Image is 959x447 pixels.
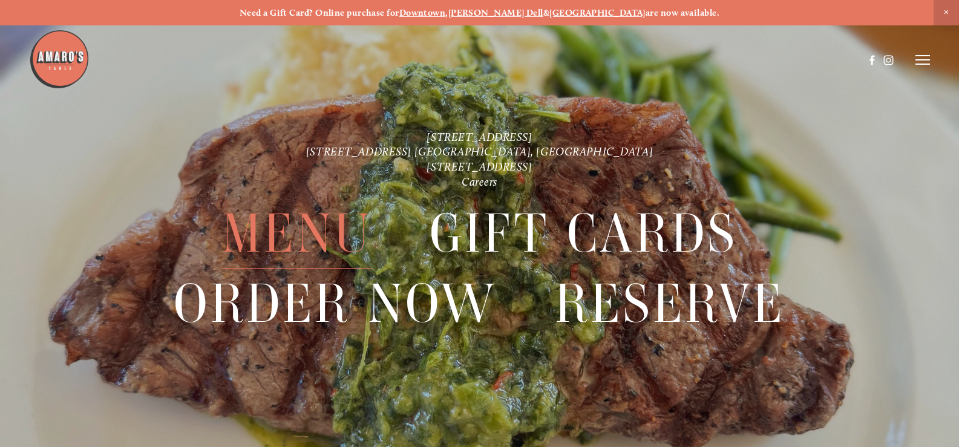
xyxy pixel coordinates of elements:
a: [STREET_ADDRESS] [427,160,532,174]
a: [GEOGRAPHIC_DATA] [549,7,646,18]
a: [PERSON_NAME] Dell [448,7,543,18]
strong: are now available. [646,7,719,18]
a: Gift Cards [430,199,738,268]
a: Menu [222,199,372,268]
a: [STREET_ADDRESS] [427,130,532,144]
span: Order Now [174,269,497,339]
a: Order Now [174,269,497,338]
span: Menu [222,199,372,269]
span: Reserve [555,269,785,339]
span: Gift Cards [430,199,738,269]
a: Careers [462,175,497,189]
img: Amaro's Table [29,29,90,90]
strong: , [445,7,448,18]
a: Downtown [399,7,446,18]
a: Reserve [555,269,785,338]
strong: & [543,7,549,18]
a: [STREET_ADDRESS] [GEOGRAPHIC_DATA], [GEOGRAPHIC_DATA] [306,145,653,158]
strong: Need a Gift Card? Online purchase for [240,7,399,18]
